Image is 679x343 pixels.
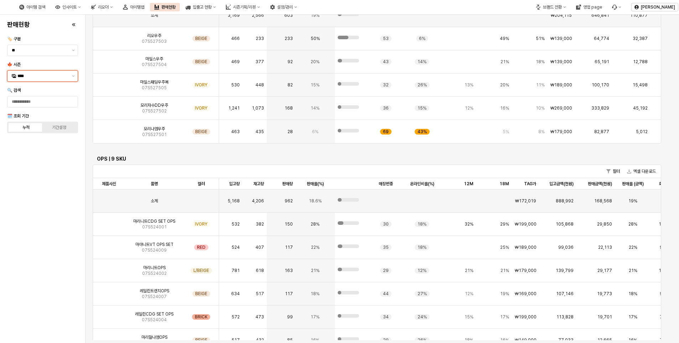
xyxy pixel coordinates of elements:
span: 21% [311,268,320,273]
span: 19,773 [597,291,612,297]
div: 영업 page [583,5,602,10]
span: 65,191 [595,59,609,65]
span: 51% [536,36,545,41]
button: 영업 page [572,3,606,11]
span: ₩169,000 [515,291,537,297]
span: 25% [500,244,509,250]
div: 리오더 [87,3,117,11]
span: 64,774 [594,36,609,41]
span: 24% [418,314,427,320]
span: 28 [287,129,293,135]
span: 07S527505 [142,85,167,91]
div: 누적 [22,125,30,130]
span: 26% [418,337,427,343]
span: 판매율 (금액) [622,181,644,187]
span: 제품사진 [102,181,116,187]
div: 설정/관리 [266,3,301,11]
span: 18M [499,181,509,187]
span: 82 [287,82,293,88]
span: 19% [628,198,637,204]
div: 브랜드 전환 [543,5,562,10]
div: 아이템맵 [130,5,144,10]
span: 21% [629,268,637,273]
span: 07S527503 [142,39,167,44]
span: 마일스패딩우주복 [140,79,169,85]
span: 532 [232,221,240,227]
div: 인사이트 [62,5,77,10]
span: 70% [660,337,669,343]
span: 07S524001 [142,224,167,230]
button: 제안 사항 표시 [69,71,78,81]
span: ₩269,000 [550,105,572,111]
span: 99,036 [558,244,574,250]
span: 781 [232,268,240,273]
div: 설정/관리 [277,5,293,10]
span: ₩179,000 [515,268,537,273]
span: 233 [285,36,293,41]
span: 11% [536,82,545,88]
span: 07S527502 [142,108,167,114]
span: 233 [256,36,264,41]
span: 407 [255,244,264,250]
span: 168,568 [594,198,612,204]
span: BRICK [195,314,207,320]
span: 139,799 [556,268,574,273]
span: BEIGE [195,129,207,135]
label: 누적 [10,124,43,131]
span: 32,387 [633,36,648,41]
button: 브랜드 전환 [532,3,570,11]
span: IVORY [195,82,207,88]
span: ₩139,000 [550,59,572,65]
span: 14% [418,59,426,65]
span: 17% [628,314,637,320]
span: IVORY [195,221,207,227]
span: 32% [465,221,473,227]
span: 6% [312,129,318,135]
span: 마야니트VT OPS SET [135,242,173,247]
span: 15% [311,82,320,88]
span: 19% [500,291,509,297]
span: 432 [256,337,264,343]
span: 레일린트렌치OPS [140,288,169,294]
span: 온라인비율(%) [410,181,434,187]
span: 34 [383,314,389,320]
span: 22,113 [598,244,612,250]
span: 🔍 검색 [7,88,21,93]
span: BEIGE [195,291,207,297]
span: 🗓️ 조회 기간 [7,114,29,118]
span: 매장편중 [379,181,393,187]
div: Menu item 6 [608,3,626,11]
button: 입출고 현황 [181,3,220,11]
span: 14% [311,105,320,111]
span: 117 [285,244,293,250]
div: 입출고 현황 [193,5,212,10]
span: 91% [660,244,669,250]
span: 3,169 [228,12,240,18]
h6: OPS | 9 SKU [97,156,657,162]
span: 888,992 [556,198,574,204]
button: 판매현황 [150,3,180,11]
span: 21% [501,268,509,273]
span: 49% [500,36,509,41]
span: 36 [383,105,389,111]
span: 마리니트CDG SET OPS [133,218,175,224]
span: 517 [232,337,240,343]
span: 07S524007 [142,294,167,299]
span: 18.6% [309,198,322,204]
span: 18% [418,221,426,227]
span: 18% [311,291,320,297]
span: 입고금액(천원) [549,181,574,187]
span: 15% [465,314,473,320]
span: 117 [285,291,293,297]
span: 463 [231,129,240,135]
span: 27% [418,291,427,297]
span: ₩189,000 [550,82,572,88]
span: BEIGE [195,337,207,343]
span: RED [197,244,206,250]
span: 77% [660,314,669,320]
span: 530 [231,82,240,88]
span: 소계 [151,198,158,204]
span: 5% [503,129,509,135]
